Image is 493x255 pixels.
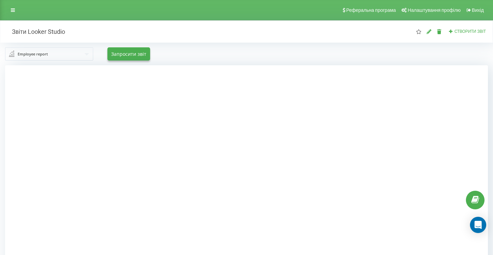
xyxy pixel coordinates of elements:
i: Цей звіт буде завантажений першим при відкритті "Звіти Looker Studio". Ви можете призначити будь-... [416,29,422,34]
div: Employee report [18,50,48,58]
span: Реферальна програма [346,7,396,13]
span: Створити звіт [454,29,486,34]
button: Запросити звіт [107,47,150,61]
button: Створити звіт [447,29,488,34]
span: Налаштування профілю [408,7,460,13]
i: Редагувати звіт [426,29,432,34]
span: Вихід [472,7,484,13]
i: Видалити звіт [436,29,442,34]
h2: Звіти Looker Studio [5,28,65,36]
div: Open Intercom Messenger [470,217,486,233]
i: Створити звіт [449,29,453,33]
